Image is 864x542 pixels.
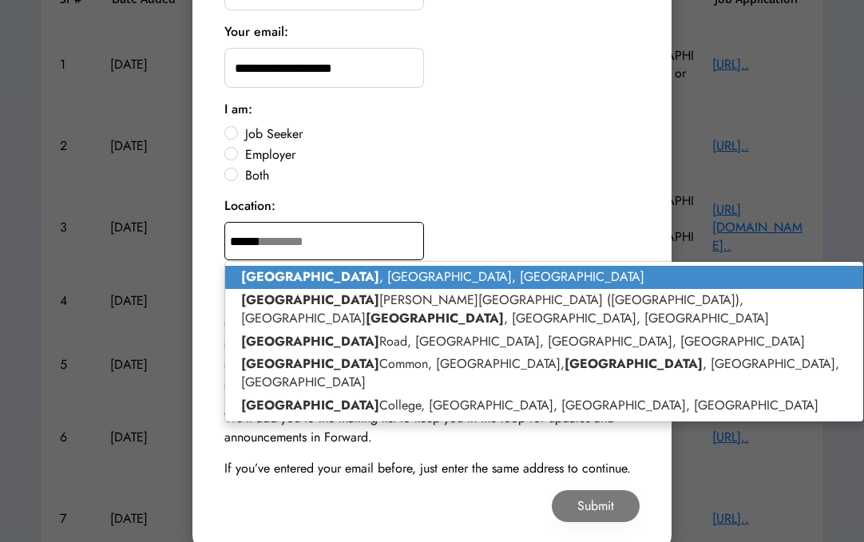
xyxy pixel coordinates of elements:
[224,459,631,478] div: If you’ve entered your email before, just enter the same address to continue.
[241,354,379,373] strong: [GEOGRAPHIC_DATA]
[366,309,504,327] strong: [GEOGRAPHIC_DATA]
[241,396,379,414] strong: [GEOGRAPHIC_DATA]
[240,169,640,182] label: Both
[240,128,640,140] label: Job Seeker
[225,394,863,417] p: College, [GEOGRAPHIC_DATA], [GEOGRAPHIC_DATA], [GEOGRAPHIC_DATA]
[225,289,863,330] p: [PERSON_NAME][GEOGRAPHIC_DATA] ([GEOGRAPHIC_DATA]), [GEOGRAPHIC_DATA] , [GEOGRAPHIC_DATA], [GEOGR...
[241,332,379,350] strong: [GEOGRAPHIC_DATA]
[224,196,275,216] div: Location:
[225,353,863,394] p: Common, [GEOGRAPHIC_DATA], , [GEOGRAPHIC_DATA], [GEOGRAPHIC_DATA]
[224,100,252,119] div: I am:
[224,22,288,42] div: Your email:
[241,291,379,309] strong: [GEOGRAPHIC_DATA]
[225,266,863,289] p: , [GEOGRAPHIC_DATA], [GEOGRAPHIC_DATA]
[240,148,640,161] label: Employer
[552,490,640,522] button: Submit
[224,409,640,447] div: We’ll add you to the mailing list to keep you in the loop for updates and announcements in Forward.
[225,330,863,354] p: Road, [GEOGRAPHIC_DATA], [GEOGRAPHIC_DATA], [GEOGRAPHIC_DATA]
[241,267,379,286] strong: [GEOGRAPHIC_DATA]
[565,354,703,373] strong: [GEOGRAPHIC_DATA]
